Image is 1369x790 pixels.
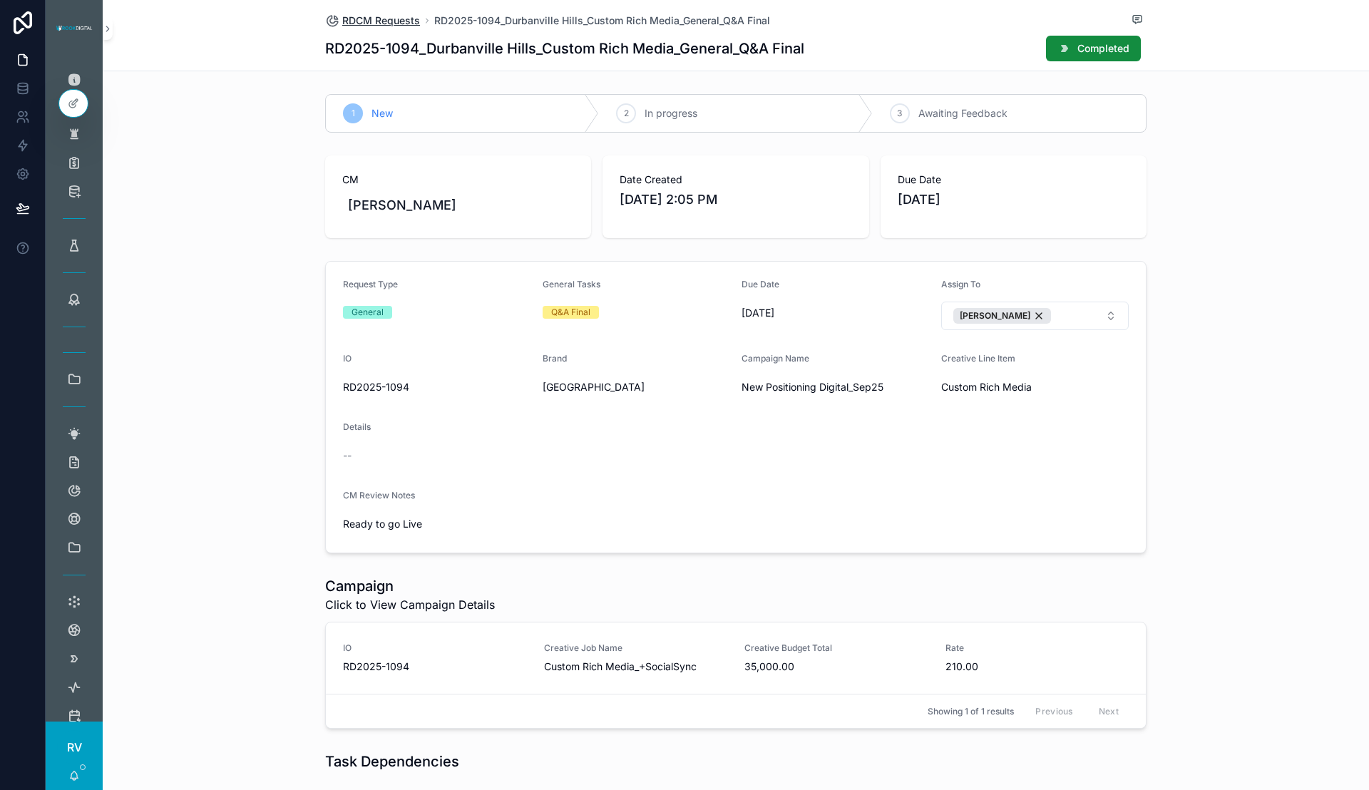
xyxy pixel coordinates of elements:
span: Details [343,421,371,432]
span: IO [343,353,352,364]
span: 210.00 [945,660,1129,674]
span: [PERSON_NAME] [960,310,1030,322]
span: Custom Rich Media [941,380,1129,394]
span: Rate [945,642,1129,654]
span: 1 [352,108,355,119]
span: Brand [543,353,567,364]
span: Assign To [941,279,980,289]
span: General Tasks [543,279,600,289]
span: 2 [624,108,629,119]
span: 35,000.00 [744,660,928,674]
div: General [352,306,384,319]
span: Creative Job Name [544,642,728,654]
span: Creative Line Item [941,353,1015,364]
span: CM Review Notes [343,490,415,501]
span: Ready to go Live [343,517,531,531]
h1: Task Dependencies [325,751,459,771]
a: RDCM Requests [325,14,420,28]
button: Completed [1046,36,1141,61]
span: Awaiting Feedback [918,106,1007,120]
span: Campaign Name [742,353,809,364]
a: IORD2025-1094Creative Job NameCustom Rich Media_+SocialSyncCreative Budget Total35,000.00Rate210.00 [326,622,1146,694]
span: Request Type [343,279,398,289]
span: CM [342,173,574,187]
span: IO [343,642,527,654]
div: Q&A Final [551,306,590,319]
span: Showing 1 of 1 results [928,706,1014,717]
span: Due Date [898,173,1129,187]
span: Date Created [620,173,851,187]
span: [DATE] 2:05 PM [620,190,851,210]
span: -- [343,448,352,463]
span: Completed [1077,41,1129,56]
span: RV [67,739,82,756]
span: Creative Budget Total [744,642,928,654]
span: RD2025-1094 [343,380,531,394]
h1: Campaign [325,576,495,596]
h1: RD2025-1094_Durbanville Hills_Custom Rich Media_General_Q&A Final [325,39,804,58]
span: Due Date [742,279,779,289]
span: RDCM Requests [342,14,420,28]
span: [DATE] [898,190,1129,210]
span: New [371,106,393,120]
span: [GEOGRAPHIC_DATA] [543,380,731,394]
span: New Positioning Digital_Sep25 [742,380,930,394]
span: In progress [645,106,697,120]
span: Click to View Campaign Details [325,596,495,613]
div: scrollable content [46,57,103,722]
img: App logo [54,23,94,34]
button: Unselect 4 [953,308,1051,324]
a: RD2025-1094_Durbanville Hills_Custom Rich Media_General_Q&A Final [434,14,770,28]
span: 3 [897,108,902,119]
span: Custom Rich Media_+SocialSync [544,660,728,674]
span: [DATE] [742,306,930,320]
span: RD2025-1094 [343,660,527,674]
button: Select Button [941,302,1129,330]
span: [PERSON_NAME] [348,195,456,215]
